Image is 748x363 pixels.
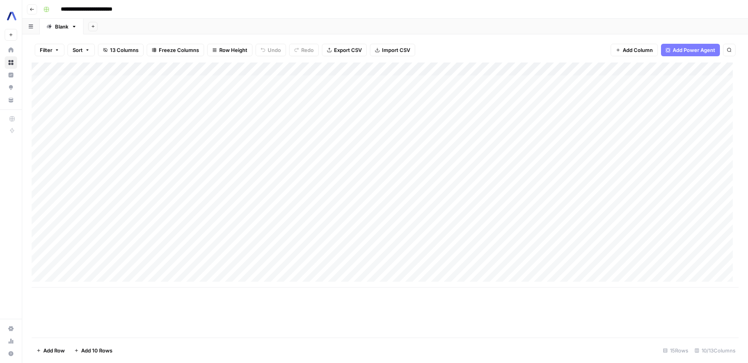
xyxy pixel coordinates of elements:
img: AssemblyAI Logo [5,9,19,23]
button: Add Column [611,44,658,56]
button: Workspace: AssemblyAI [5,6,17,26]
a: Opportunities [5,81,17,94]
span: Export CSV [334,46,362,54]
span: 13 Columns [110,46,139,54]
button: Sort [68,44,95,56]
button: 13 Columns [98,44,144,56]
a: Blank [40,19,84,34]
a: Home [5,44,17,56]
button: Add Row [32,344,69,357]
button: Help + Support [5,347,17,360]
span: Add Row [43,347,65,354]
span: Add Column [623,46,653,54]
span: Undo [268,46,281,54]
span: Filter [40,46,52,54]
span: Add Power Agent [673,46,715,54]
div: 10/13 Columns [691,344,739,357]
a: Settings [5,322,17,335]
span: Row Height [219,46,247,54]
button: Filter [35,44,64,56]
span: Freeze Columns [159,46,199,54]
a: Insights [5,69,17,81]
button: Redo [289,44,319,56]
button: Row Height [207,44,252,56]
span: Import CSV [382,46,410,54]
button: Undo [256,44,286,56]
button: Freeze Columns [147,44,204,56]
button: Import CSV [370,44,415,56]
div: Blank [55,23,68,30]
div: 15 Rows [660,344,691,357]
span: Sort [73,46,83,54]
button: Add Power Agent [661,44,720,56]
a: Usage [5,335,17,347]
button: Export CSV [322,44,367,56]
button: Add 10 Rows [69,344,117,357]
a: Your Data [5,94,17,106]
span: Redo [301,46,314,54]
span: Add 10 Rows [81,347,112,354]
a: Browse [5,56,17,69]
